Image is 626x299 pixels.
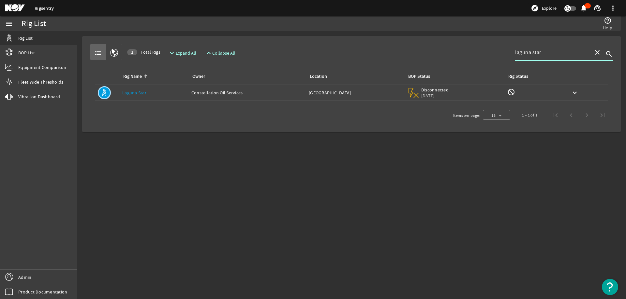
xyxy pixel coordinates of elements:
[605,0,621,16] button: more_vert
[165,47,199,59] button: Expand All
[192,73,205,80] div: Owner
[602,279,618,295] button: Open Resource Center
[580,4,588,12] mat-icon: notifications
[127,49,160,55] span: Total Rigs
[18,64,66,71] span: Equipment Comparison
[35,5,54,11] a: Rigsentry
[593,48,601,56] mat-icon: close
[593,4,601,12] mat-icon: support_agent
[603,24,612,31] span: Help
[18,79,63,85] span: Fleet Wide Thresholds
[122,90,146,96] a: Laguna Star
[18,274,31,280] span: Admin
[522,112,537,118] div: 1 – 1 of 1
[453,112,480,119] div: Items per page:
[205,49,210,57] mat-icon: expand_less
[22,20,46,27] div: Rig List
[309,73,399,80] div: Location
[5,93,13,101] mat-icon: vibration
[528,3,559,13] button: Explore
[94,49,102,57] mat-icon: list
[176,50,196,56] span: Expand All
[309,89,402,96] div: [GEOGRAPHIC_DATA]
[191,89,304,96] div: Constellation Oil Services
[191,73,301,80] div: Owner
[123,73,142,80] div: Rig Name
[408,73,430,80] div: BOP Status
[18,35,33,41] span: Rig List
[515,48,588,56] input: Search...
[212,50,235,56] span: Collapse All
[168,49,173,57] mat-icon: expand_more
[571,89,579,97] mat-icon: keyboard_arrow_down
[604,17,612,24] mat-icon: help_outline
[18,93,60,100] span: Vibration Dashboard
[310,73,327,80] div: Location
[421,93,449,99] span: [DATE]
[605,50,613,58] i: search
[202,47,238,59] button: Collapse All
[531,4,539,12] mat-icon: explore
[127,49,137,55] div: 1
[542,5,557,11] span: Explore
[421,87,449,93] span: Disconnected
[508,73,528,80] div: Rig Status
[18,49,35,56] span: BOP List
[18,289,67,295] span: Product Documentation
[5,20,13,28] mat-icon: menu
[507,88,515,96] mat-icon: Rig Monitoring not available for this rig
[122,73,184,80] div: Rig Name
